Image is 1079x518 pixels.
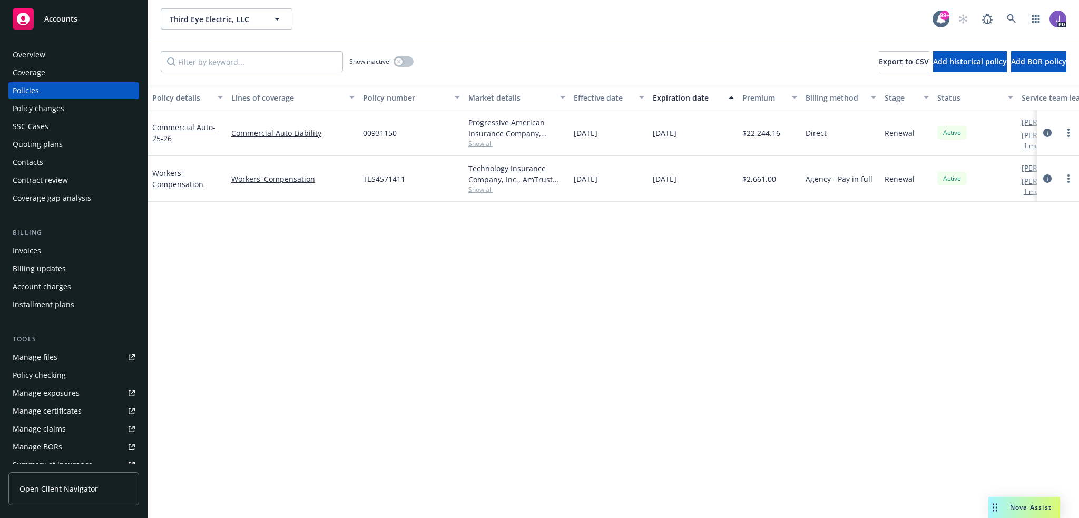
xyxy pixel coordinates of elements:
[13,260,66,277] div: Billing updates
[13,136,63,153] div: Quoting plans
[988,497,1060,518] button: Nova Assist
[13,46,45,63] div: Overview
[13,100,64,117] div: Policy changes
[8,260,139,277] a: Billing updates
[8,136,139,153] a: Quoting plans
[742,92,786,103] div: Premium
[1011,56,1066,66] span: Add BOR policy
[649,85,738,110] button: Expiration date
[13,456,93,473] div: Summary of insurance
[13,385,80,402] div: Manage exposures
[570,85,649,110] button: Effective date
[1062,172,1075,185] a: more
[13,82,39,99] div: Policies
[359,85,464,110] button: Policy number
[8,228,139,238] div: Billing
[885,173,915,184] span: Renewal
[170,14,261,25] span: Third Eye Electric, LLC
[8,82,139,99] a: Policies
[801,85,880,110] button: Billing method
[161,8,292,30] button: Third Eye Electric, LLC
[1062,126,1075,139] a: more
[8,421,139,437] a: Manage claims
[44,15,77,23] span: Accounts
[885,92,917,103] div: Stage
[148,85,227,110] button: Policy details
[363,128,397,139] span: 00931150
[941,174,963,183] span: Active
[8,403,139,419] a: Manage certificates
[8,438,139,455] a: Manage BORs
[13,118,48,135] div: SSC Cases
[806,92,865,103] div: Billing method
[13,172,68,189] div: Contract review
[574,128,597,139] span: [DATE]
[363,92,448,103] div: Policy number
[13,64,45,81] div: Coverage
[941,128,963,138] span: Active
[933,51,1007,72] button: Add historical policy
[885,128,915,139] span: Renewal
[13,154,43,171] div: Contacts
[468,92,554,103] div: Market details
[1024,189,1045,195] button: 1 more
[227,85,359,110] button: Lines of coverage
[8,172,139,189] a: Contract review
[8,385,139,402] span: Manage exposures
[933,85,1017,110] button: Status
[1024,143,1045,149] button: 1 more
[8,367,139,384] a: Policy checking
[231,92,343,103] div: Lines of coverage
[937,92,1002,103] div: Status
[1010,503,1052,512] span: Nova Assist
[742,128,780,139] span: $22,244.16
[152,92,211,103] div: Policy details
[8,349,139,366] a: Manage files
[653,173,676,184] span: [DATE]
[574,92,633,103] div: Effective date
[231,173,355,184] a: Workers' Compensation
[8,154,139,171] a: Contacts
[977,8,998,30] a: Report a Bug
[879,56,929,66] span: Export to CSV
[13,242,41,259] div: Invoices
[468,117,565,139] div: Progressive American Insurance Company, Progressive
[152,122,215,143] a: Commercial Auto
[161,51,343,72] input: Filter by keyword...
[1049,11,1066,27] img: photo
[879,51,929,72] button: Export to CSV
[13,403,82,419] div: Manage certificates
[988,497,1002,518] div: Drag to move
[574,173,597,184] span: [DATE]
[13,190,91,207] div: Coverage gap analysis
[8,278,139,295] a: Account charges
[8,190,139,207] a: Coverage gap analysis
[19,483,98,494] span: Open Client Navigator
[13,296,74,313] div: Installment plans
[940,11,949,20] div: 99+
[468,163,565,185] div: Technology Insurance Company, Inc., AmTrust Financial Services, BTIS
[349,57,389,66] span: Show inactive
[933,56,1007,66] span: Add historical policy
[468,185,565,194] span: Show all
[13,367,66,384] div: Policy checking
[8,456,139,473] a: Summary of insurance
[468,139,565,148] span: Show all
[806,173,872,184] span: Agency - Pay in full
[13,421,66,437] div: Manage claims
[464,85,570,110] button: Market details
[1001,8,1022,30] a: Search
[8,46,139,63] a: Overview
[653,92,722,103] div: Expiration date
[363,173,405,184] span: TES4571411
[880,85,933,110] button: Stage
[8,100,139,117] a: Policy changes
[152,168,203,189] a: Workers' Compensation
[13,438,62,455] div: Manage BORs
[8,242,139,259] a: Invoices
[738,85,801,110] button: Premium
[13,349,57,366] div: Manage files
[8,296,139,313] a: Installment plans
[1041,172,1054,185] a: circleInformation
[742,173,776,184] span: $2,661.00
